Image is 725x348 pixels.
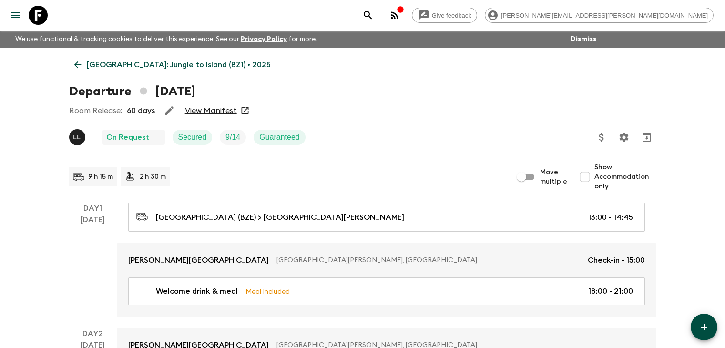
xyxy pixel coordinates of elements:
[259,132,300,143] p: Guaranteed
[88,172,113,182] p: 9 h 15 m
[156,286,238,297] p: Welcome drink & meal
[81,214,105,317] div: [DATE]
[87,59,271,71] p: [GEOGRAPHIC_DATA]: Jungle to Island (BZ1) • 2025
[106,132,149,143] p: On Request
[594,163,656,191] span: Show Accommodation only
[614,128,633,147] button: Settings
[69,129,87,145] button: LL
[69,328,117,339] p: Day 2
[6,6,25,25] button: menu
[73,133,81,141] p: L L
[241,36,287,42] a: Privacy Policy
[11,31,321,48] p: We use functional & tracking cookies to deliver this experience. See our for more.
[69,132,87,140] span: Luis Lobos
[220,130,246,145] div: Trip Fill
[540,167,568,186] span: Move multiple
[69,105,122,116] p: Room Release:
[412,8,477,23] a: Give feedback
[117,243,656,277] a: [PERSON_NAME][GEOGRAPHIC_DATA][GEOGRAPHIC_DATA][PERSON_NAME], [GEOGRAPHIC_DATA]Check-in - 15:00
[568,32,599,46] button: Dismiss
[245,286,290,297] p: Meal Included
[592,128,611,147] button: Update Price, Early Bird Discount and Costs
[496,12,713,19] span: [PERSON_NAME][EMAIL_ADDRESS][PERSON_NAME][DOMAIN_NAME]
[178,132,207,143] p: Secured
[185,106,237,115] a: View Manifest
[69,55,276,74] a: [GEOGRAPHIC_DATA]: Jungle to Island (BZ1) • 2025
[140,172,166,182] p: 2 h 30 m
[276,256,580,265] p: [GEOGRAPHIC_DATA][PERSON_NAME], [GEOGRAPHIC_DATA]
[588,255,645,266] p: Check-in - 15:00
[156,212,404,223] p: [GEOGRAPHIC_DATA] (BZE) > [GEOGRAPHIC_DATA][PERSON_NAME]
[127,105,155,116] p: 60 days
[637,128,656,147] button: Archive (Completed, Cancelled or Unsynced Departures only)
[358,6,378,25] button: search adventures
[588,286,633,297] p: 18:00 - 21:00
[427,12,477,19] span: Give feedback
[588,212,633,223] p: 13:00 - 14:45
[485,8,714,23] div: [PERSON_NAME][EMAIL_ADDRESS][PERSON_NAME][DOMAIN_NAME]
[69,203,117,214] p: Day 1
[128,203,645,232] a: [GEOGRAPHIC_DATA] (BZE) > [GEOGRAPHIC_DATA][PERSON_NAME]13:00 - 14:45
[128,255,269,266] p: [PERSON_NAME][GEOGRAPHIC_DATA]
[128,277,645,305] a: Welcome drink & mealMeal Included18:00 - 21:00
[173,130,213,145] div: Secured
[225,132,240,143] p: 9 / 14
[69,82,195,101] h1: Departure [DATE]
